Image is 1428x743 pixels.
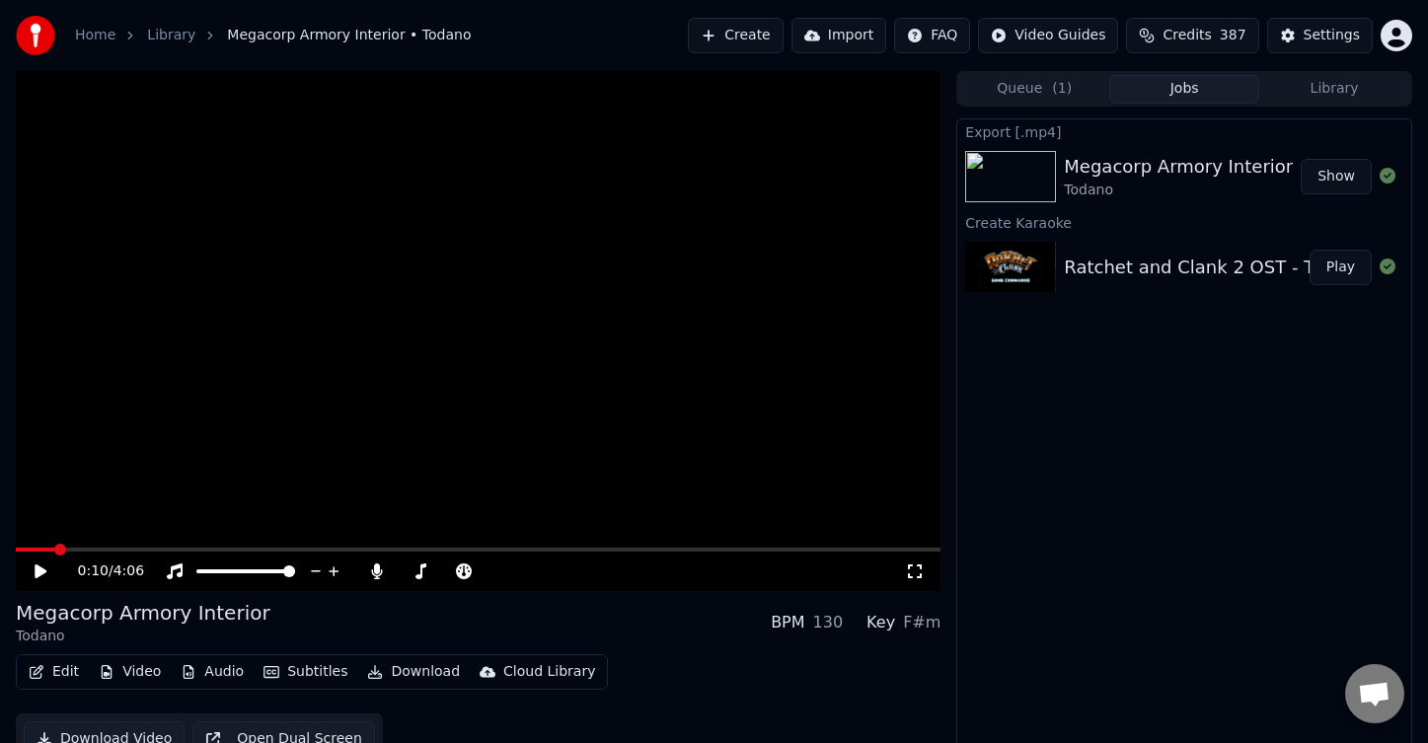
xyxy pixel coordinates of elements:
[791,18,886,53] button: Import
[688,18,784,53] button: Create
[1220,26,1246,45] span: 387
[1052,79,1072,99] span: ( 1 )
[75,26,115,45] a: Home
[78,561,125,581] div: /
[1064,153,1293,181] div: Megacorp Armory Interior
[1304,26,1360,45] div: Settings
[16,16,55,55] img: youka
[21,658,87,686] button: Edit
[173,658,252,686] button: Audio
[113,561,144,581] span: 4:06
[894,18,970,53] button: FAQ
[75,26,471,45] nav: breadcrumb
[957,210,1411,234] div: Create Karaoke
[78,561,109,581] span: 0:10
[1267,18,1373,53] button: Settings
[866,611,895,634] div: Key
[771,611,804,634] div: BPM
[978,18,1118,53] button: Video Guides
[503,662,595,682] div: Cloud Library
[1064,181,1293,200] div: Todano
[1163,26,1211,45] span: Credits
[1126,18,1258,53] button: Credits387
[227,26,471,45] span: Megacorp Armory Interior • Todano
[813,611,844,634] div: 130
[957,119,1411,143] div: Export [.mp4]
[1259,75,1409,104] button: Library
[1310,250,1372,285] button: Play
[1301,159,1372,194] button: Show
[16,627,270,646] div: Todano
[1109,75,1259,104] button: Jobs
[256,658,355,686] button: Subtitles
[959,75,1109,104] button: Queue
[91,658,169,686] button: Video
[903,611,940,634] div: F#m
[1345,664,1404,723] div: Open chat
[359,658,468,686] button: Download
[147,26,195,45] a: Library
[16,599,270,627] div: Megacorp Armory Interior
